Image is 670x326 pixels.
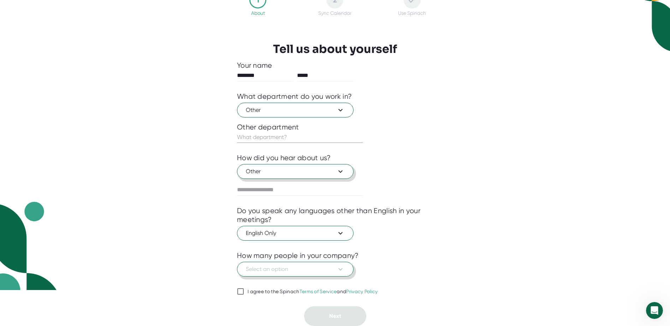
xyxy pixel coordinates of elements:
div: Other department [237,123,433,132]
iframe: Intercom live chat [646,302,663,319]
span: Other [246,106,345,114]
div: How many people in your company? [237,251,359,260]
span: English Only [246,229,345,237]
div: I agree to the Spinach and [248,289,378,295]
div: How did you hear about us? [237,153,331,162]
input: What department? [237,132,363,143]
div: Use Spinach [398,10,426,16]
button: Select an option [237,262,354,277]
div: Sync Calendar [318,10,351,16]
span: Select an option [246,265,345,273]
span: Other [246,167,345,176]
span: Next [329,313,341,319]
button: English Only [237,226,354,241]
div: Do you speak any languages other than English in your meetings? [237,206,433,224]
a: Privacy Policy [346,289,378,294]
div: What department do you work in? [237,92,352,101]
div: Your name [237,61,433,70]
button: Other [237,103,354,117]
button: Next [304,306,366,326]
button: Other [237,164,354,179]
a: Terms of Service [300,289,337,294]
div: About [251,10,265,16]
h3: Tell us about yourself [273,42,397,56]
